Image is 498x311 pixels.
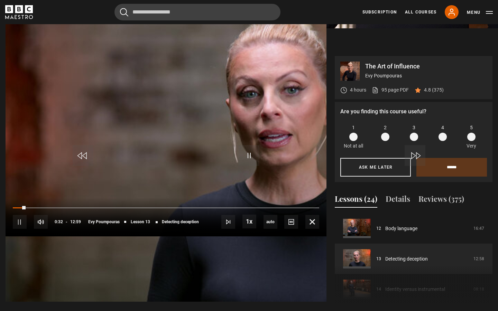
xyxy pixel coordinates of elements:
[66,219,67,224] span: -
[335,193,377,208] button: Lessons (24)
[242,215,256,228] button: Playback Rate
[464,142,478,150] p: Very
[120,8,128,17] button: Submit the search query
[385,225,417,232] a: Body language
[344,142,363,150] p: Not at all
[55,216,63,228] span: 0:32
[424,86,444,94] p: 4.8 (375)
[305,215,319,229] button: Fullscreen
[5,5,33,19] svg: BBC Maestro
[264,215,277,229] span: auto
[340,158,411,177] button: Ask me later
[385,255,428,263] a: Detecting deception
[88,220,120,224] span: Evy Poumpouras
[467,9,493,16] button: Toggle navigation
[386,193,410,208] button: Details
[365,63,487,69] p: The Art of Influence
[352,124,355,131] span: 1
[162,220,199,224] span: Detecting deception
[34,215,48,229] button: Mute
[384,124,387,131] span: 2
[372,86,409,94] a: 95 page PDF
[221,215,235,229] button: Next Lesson
[114,4,280,20] input: Search
[13,207,319,209] div: Progress Bar
[131,220,150,224] span: Lesson 13
[418,193,464,208] button: Reviews (375)
[350,86,366,94] p: 4 hours
[284,215,298,229] button: Captions
[441,124,444,131] span: 4
[13,215,27,229] button: Pause
[405,9,436,15] a: All Courses
[264,215,277,229] div: Current quality: 360p
[413,124,415,131] span: 3
[6,56,326,236] video-js: Video Player
[362,9,397,15] a: Subscription
[70,216,81,228] span: 12:59
[340,107,487,116] p: Are you finding this course useful?
[365,72,487,79] p: Evy Poumpouras
[470,124,473,131] span: 5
